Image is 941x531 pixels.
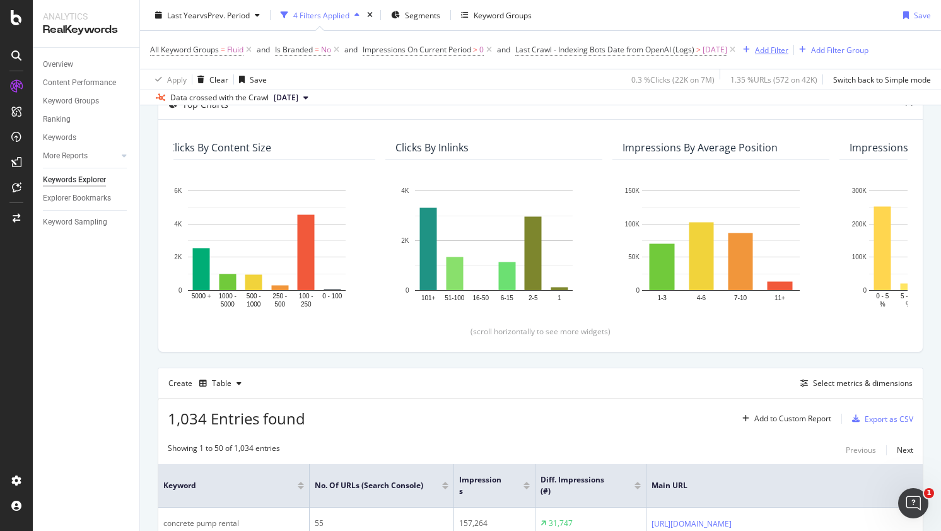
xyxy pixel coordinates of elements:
span: 0 [479,41,484,59]
span: > [473,44,477,55]
text: 0 [636,287,640,294]
span: [DATE] [703,41,727,59]
text: 5000 + [192,293,211,300]
div: Save [914,9,931,20]
span: Segments [405,9,440,20]
span: = [315,44,319,55]
div: Keywords Explorer [43,173,106,187]
span: Keyword [163,480,279,491]
span: Last Year [167,9,200,20]
text: 4-6 [697,295,706,301]
text: 0 - 5 [876,293,889,300]
button: Switch back to Simple mode [828,69,931,90]
div: Add to Custom Report [754,415,831,423]
span: vs Prev. Period [200,9,250,20]
div: Clicks By Content Size [168,141,271,154]
text: 500 - [247,293,261,300]
button: Apply [150,69,187,90]
div: Select metrics & dimensions [813,378,913,388]
div: 4 Filters Applied [293,9,349,20]
div: Ranking [43,113,71,126]
div: Keyword Groups [43,95,99,108]
text: % [906,301,911,308]
text: 1000 - [219,293,237,300]
a: Keyword Groups [43,95,131,108]
div: Keywords [43,131,76,144]
button: Keyword Groups [456,5,537,25]
a: Keyword Sampling [43,216,131,229]
button: Save [898,5,931,25]
div: and [344,44,358,55]
text: 51-100 [445,295,465,301]
div: 157,264 [459,518,530,529]
div: Apply [167,74,187,85]
div: times [365,9,375,21]
span: 2025 Aug. 2nd [274,92,298,103]
text: 1-3 [657,295,667,301]
text: 6K [174,187,182,194]
text: 4K [174,221,182,228]
svg: A chart. [622,184,819,310]
text: 7-10 [734,295,747,301]
button: and [257,44,270,55]
text: 11+ [774,295,785,301]
div: Previous [846,445,876,455]
span: = [221,44,225,55]
div: Keyword Groups [474,9,532,20]
button: Next [897,443,913,458]
div: Content Performance [43,76,116,90]
text: 0 [863,287,867,294]
text: 2-5 [529,295,538,301]
span: Impressions [459,474,505,497]
a: Keywords Explorer [43,173,131,187]
div: 55 [315,518,448,529]
text: 101+ [421,295,436,301]
div: Showing 1 to 50 of 1,034 entries [168,443,280,458]
div: Export as CSV [865,414,913,424]
button: Table [194,373,247,394]
span: Main URL [652,480,931,491]
div: Clicks By Inlinks [395,141,469,154]
span: Impressions On Current Period [363,44,471,55]
div: More Reports [43,149,88,163]
text: 100 - [299,293,313,300]
div: RealKeywords [43,23,129,37]
text: 250 [301,301,312,308]
div: Clear [209,74,228,85]
text: 0 [406,287,409,294]
span: 1,034 Entries found [168,408,305,429]
span: Fluid [227,41,243,59]
button: Previous [846,443,876,458]
div: Next [897,445,913,455]
text: 1000 [247,301,261,308]
div: and [257,44,270,55]
text: 100K [852,254,867,261]
svg: A chart. [395,184,592,310]
button: Add to Custom Report [737,409,831,429]
button: Export as CSV [847,409,913,429]
text: 4K [401,187,409,194]
div: 1.35 % URLs ( 572 on 42K ) [730,74,817,85]
div: Save [250,74,267,85]
div: Keyword Sampling [43,216,107,229]
div: 0.3 % Clicks ( 22K on 7M ) [631,74,715,85]
button: Segments [386,5,445,25]
text: 200K [852,221,867,228]
div: (scroll horizontally to see more widgets) [173,326,908,337]
div: Table [212,380,231,387]
span: No. of URLs (Search Console) [315,480,423,491]
a: Content Performance [43,76,131,90]
span: All Keyword Groups [150,44,219,55]
span: > [696,44,701,55]
div: Add Filter Group [811,44,868,55]
a: Explorer Bookmarks [43,192,131,205]
span: Diff. Impressions (#) [541,474,616,497]
text: 0 - 100 [322,293,342,300]
a: Ranking [43,113,131,126]
svg: A chart. [168,184,365,310]
a: [URL][DOMAIN_NAME] [652,518,732,530]
text: 16-50 [472,295,489,301]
